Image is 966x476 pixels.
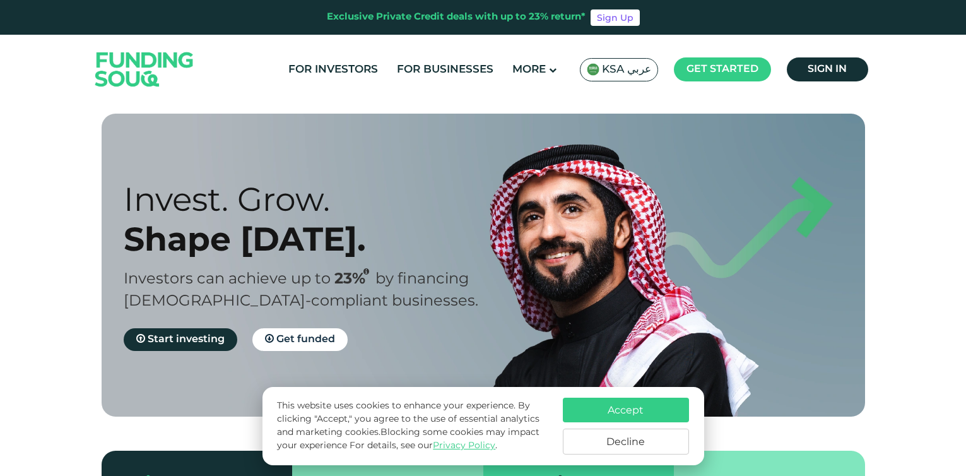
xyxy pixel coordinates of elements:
[787,57,868,81] a: Sign in
[124,272,331,287] span: Investors can achieve up to
[124,179,505,219] div: Invest. Grow.
[394,59,497,80] a: For Businesses
[350,441,497,450] span: For details, see our .
[563,398,689,422] button: Accept
[808,64,847,74] span: Sign in
[602,62,651,77] span: KSA عربي
[512,64,546,75] span: More
[277,400,550,453] p: This website uses cookies to enhance your experience. By clicking "Accept," you agree to the use ...
[285,59,381,80] a: For Investors
[124,328,237,351] a: Start investing
[334,272,375,287] span: 23%
[591,9,640,26] a: Sign Up
[587,63,599,76] img: SA Flag
[276,335,335,344] span: Get funded
[83,37,206,101] img: Logo
[563,429,689,455] button: Decline
[252,328,348,351] a: Get funded
[148,335,225,344] span: Start investing
[327,10,586,25] div: Exclusive Private Credit deals with up to 23% return*
[124,219,505,259] div: Shape [DATE].
[686,64,758,74] span: Get started
[363,268,369,275] i: 23% IRR (expected) ~ 15% Net yield (expected)
[277,428,539,450] span: Blocking some cookies may impact your experience
[433,441,495,450] a: Privacy Policy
